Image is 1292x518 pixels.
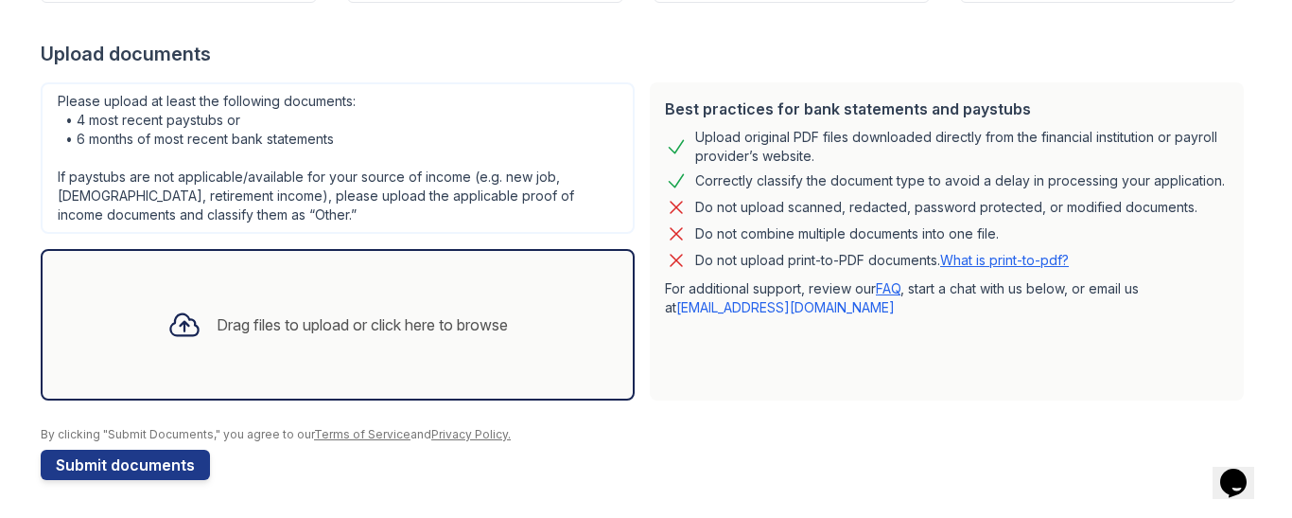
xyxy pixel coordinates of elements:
[431,427,511,441] a: Privacy Policy.
[41,82,635,234] div: Please upload at least the following documents: • 4 most recent paystubs or • 6 months of most re...
[41,427,1251,442] div: By clicking "Submit Documents," you agree to our and
[695,128,1229,166] div: Upload original PDF files downloaded directly from the financial institution or payroll provider’...
[665,98,1229,120] div: Best practices for bank statements and paystubs
[695,196,1197,219] div: Do not upload scanned, redacted, password protected, or modified documents.
[695,251,1069,270] p: Do not upload print-to-PDF documents.
[41,41,1251,67] div: Upload documents
[665,279,1229,317] p: For additional support, review our , start a chat with us below, or email us at
[41,450,210,480] button: Submit documents
[876,280,900,296] a: FAQ
[314,427,410,441] a: Terms of Service
[1213,442,1273,499] iframe: chat widget
[695,223,999,245] div: Do not combine multiple documents into one file.
[676,299,895,315] a: [EMAIL_ADDRESS][DOMAIN_NAME]
[695,170,1225,192] div: Correctly classify the document type to avoid a delay in processing your application.
[940,252,1069,268] a: What is print-to-pdf?
[217,313,508,336] div: Drag files to upload or click here to browse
